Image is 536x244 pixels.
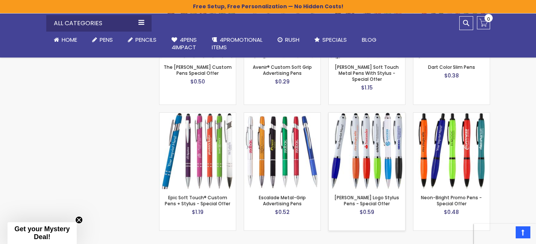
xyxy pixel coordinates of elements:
span: $0.29 [275,78,290,85]
a: The [PERSON_NAME] Custom Pens Special Offer [164,64,232,76]
a: Home [46,32,85,48]
button: Close teaser [75,216,83,224]
a: Pens [85,32,120,48]
a: Kimberly Logo Stylus Pens - Special Offer [329,112,405,119]
a: 0 [477,16,490,29]
img: Epic Soft Touch® Custom Pens + Stylus - Special Offer [159,113,236,189]
a: Specials [307,32,354,48]
a: Avenir® Custom Soft Grip Advertising Pens [253,64,312,76]
span: $1.15 [361,84,373,91]
span: Home [62,36,77,44]
a: Rush [270,32,307,48]
div: All Categories [46,15,152,32]
span: $0.50 [190,78,205,85]
a: [PERSON_NAME] Logo Stylus Pens - Special Offer [334,194,399,207]
a: [PERSON_NAME] Soft Touch Metal Pens With Stylus - Special Offer [335,64,399,82]
a: 4PROMOTIONALITEMS [204,32,270,56]
span: 0 [487,15,490,23]
span: Pens [100,36,113,44]
img: Escalade Metal-Grip Advertising Pens [244,113,320,189]
span: $1.19 [192,208,203,216]
div: Get your Mystery Deal!Close teaser [8,222,77,244]
span: Specials [322,36,347,44]
img: Neon-Bright Promo Pens - Special Offer [413,113,490,189]
a: Neon-Bright Promo Pens - Special Offer [421,194,482,207]
span: Pencils [135,36,156,44]
a: Escalade Metal-Grip Advertising Pens [244,112,320,119]
a: Dart Color Slim Pens [428,64,475,70]
span: $0.38 [444,72,459,79]
span: $0.59 [360,208,374,216]
a: Neon-Bright Promo Pens - Special Offer [413,112,490,119]
a: Epic Soft Touch® Custom Pens + Stylus - Special Offer [159,112,236,119]
a: Epic Soft Touch® Custom Pens + Stylus - Special Offer [165,194,230,207]
span: $0.52 [275,208,290,216]
img: Kimberly Logo Stylus Pens - Special Offer [329,113,405,189]
span: Get your Mystery Deal! [14,225,70,241]
span: 4Pens 4impact [172,36,197,51]
span: Rush [285,36,299,44]
iframe: Google Customer Reviews [474,224,536,244]
span: 4PROMOTIONAL ITEMS [212,36,263,51]
a: Blog [354,32,384,48]
span: $0.48 [444,208,459,216]
span: Blog [362,36,377,44]
a: Escalade Metal-Grip Advertising Pens [259,194,306,207]
a: 4Pens4impact [164,32,204,56]
a: Pencils [120,32,164,48]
